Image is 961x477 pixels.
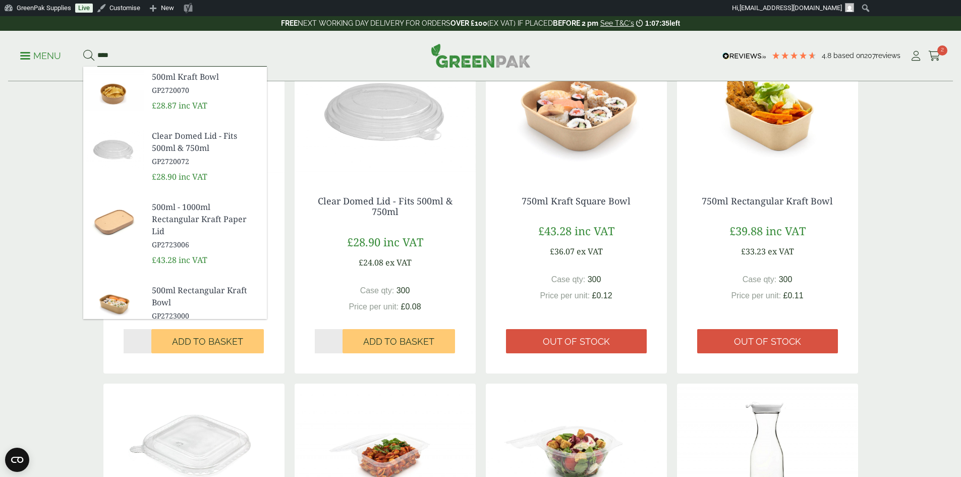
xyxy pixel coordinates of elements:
span: reviews [876,51,900,60]
span: £28.90 [152,171,177,182]
span: inc VAT [575,223,614,238]
span: GP2723000 [152,310,259,321]
span: £36.07 [550,246,575,257]
img: 750ml Rectangular Kraft Bowl with food contents [677,49,858,176]
strong: BEFORE 2 pm [553,19,598,27]
img: 2723008 750ml Square Kraft Bowl with Sushi Contents [486,49,667,176]
img: GP2723006 [83,197,144,245]
span: Case qty: [360,286,394,295]
span: 2 [937,45,947,56]
span: inc VAT [179,171,207,182]
a: Clear Domed Lid - Fits 500ml & 750ml GP2720072 [152,130,259,167]
span: inc VAT [179,254,207,266]
a: 500ml - 1000ml Rectangular Kraft Paper Lid GP2723006 [152,201,259,250]
a: 750ml Rectangular Kraft Bowl [702,195,833,207]
span: £24.08 [359,257,383,268]
span: 500ml Rectangular Kraft Bowl [152,284,259,308]
span: GP2723006 [152,239,259,250]
a: See T&C's [600,19,634,27]
span: £43.28 [538,223,572,238]
span: inc VAT [766,223,806,238]
span: £33.23 [741,246,766,257]
span: GP2720072 [152,156,259,167]
span: Clear Domed Lid - Fits 500ml & 750ml [152,130,259,154]
span: £39.88 [729,223,763,238]
span: £43.28 [152,254,177,266]
span: [EMAIL_ADDRESS][DOMAIN_NAME] [740,4,842,12]
span: 4.8 [822,51,833,60]
span: ex VAT [385,257,412,268]
span: left [669,19,680,27]
img: GP2720070 [83,67,144,115]
span: Add to Basket [172,336,243,347]
span: Case qty: [551,275,586,284]
img: REVIEWS.io [722,52,766,60]
strong: OVER £100 [450,19,487,27]
a: Clear Domed Lid - Fits 500ml & 750ml [318,195,453,218]
span: 500ml Kraft Bowl [152,71,259,83]
a: 500ml Kraft Bowl GP2720070 [152,71,259,95]
span: £0.08 [401,302,421,311]
img: GreenPak Supplies [431,43,531,68]
span: ex VAT [768,246,794,257]
span: Price per unit: [540,291,590,300]
a: 2 [928,48,941,64]
i: My Account [910,51,922,61]
span: Price per unit: [349,302,399,311]
a: Menu [20,50,61,60]
span: Out of stock [543,336,610,347]
button: Open CMP widget [5,448,29,472]
span: £0.12 [592,291,612,300]
span: GP2720070 [152,85,259,95]
a: Out of stock [506,329,647,353]
span: £0.11 [783,291,804,300]
span: 300 [397,286,410,295]
a: Out of stock [697,329,838,353]
a: Live [75,4,93,13]
span: inc VAT [383,234,423,249]
span: ex VAT [577,246,603,257]
span: Case qty: [743,275,777,284]
span: Price per unit: [731,291,781,300]
span: inc VAT [179,100,207,111]
span: 300 [588,275,601,284]
div: 4.79 Stars [771,51,817,60]
span: £28.87 [152,100,177,111]
img: Clear Domed Lid - Fits 750ml-0 [295,49,476,176]
a: 500ml Rectangular Kraft Bowl GP2723000 [152,284,259,321]
span: 300 [779,275,793,284]
img: GP2720072 [83,126,144,174]
img: GP2723000 [83,280,144,329]
button: Add to Basket [343,329,455,353]
span: Based on [833,51,864,60]
span: Add to Basket [363,336,434,347]
i: Cart [928,51,941,61]
strong: FREE [281,19,298,27]
span: £28.90 [347,234,380,249]
span: 500ml - 1000ml Rectangular Kraft Paper Lid [152,201,259,237]
a: 750ml Kraft Square Bowl [522,195,631,207]
span: 1:07:35 [645,19,669,27]
p: Menu [20,50,61,62]
button: Add to Basket [151,329,264,353]
span: 207 [864,51,876,60]
span: Out of stock [734,336,801,347]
